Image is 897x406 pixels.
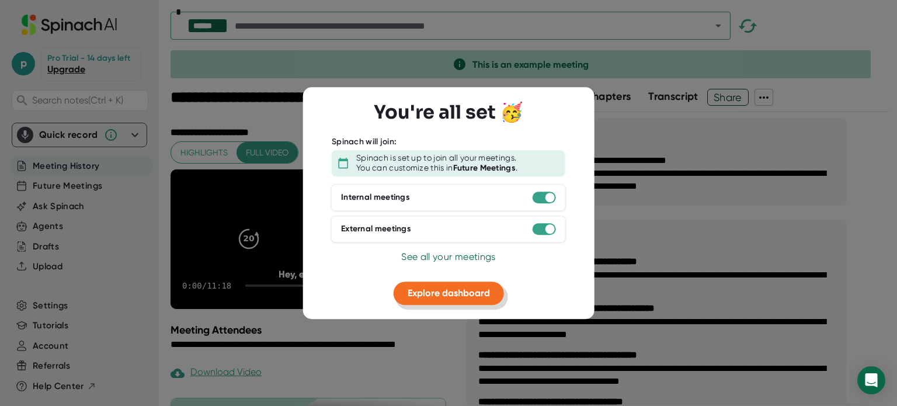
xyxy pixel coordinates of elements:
div: Internal meetings [341,192,410,203]
div: Spinach is set up to join all your meetings. [356,153,516,164]
b: Future Meetings [453,163,516,173]
span: See all your meetings [401,251,495,262]
div: Spinach will join: [332,137,397,147]
div: You can customize this in . [356,163,517,173]
button: Explore dashboard [394,282,504,305]
span: Explore dashboard [408,287,490,299]
button: See all your meetings [401,250,495,264]
div: Open Intercom Messenger [857,366,885,394]
div: External meetings [341,224,411,234]
h3: You're all set 🥳 [374,101,523,123]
